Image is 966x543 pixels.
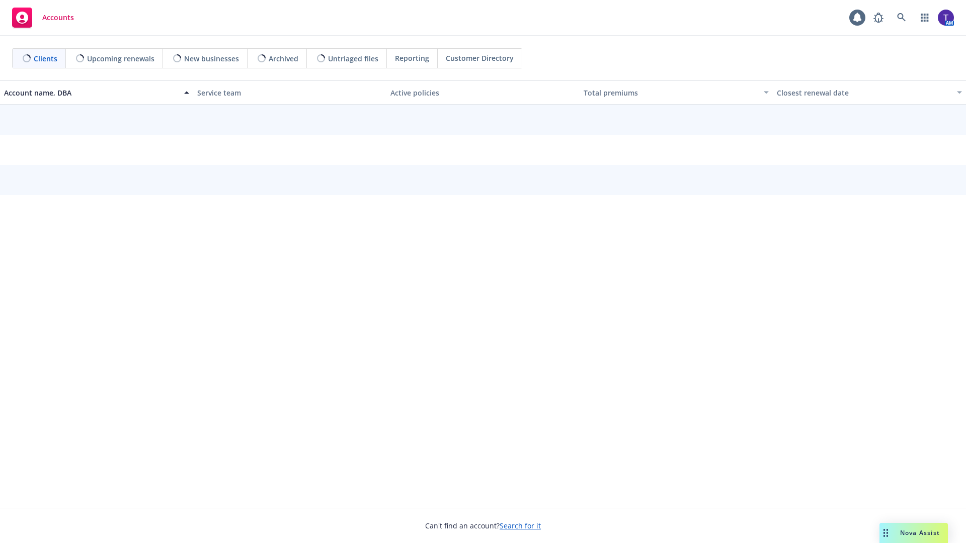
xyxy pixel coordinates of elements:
[446,53,514,63] span: Customer Directory
[87,53,154,64] span: Upcoming renewals
[42,14,74,22] span: Accounts
[390,87,576,98] div: Active policies
[938,10,954,26] img: photo
[580,80,773,105] button: Total premiums
[773,80,966,105] button: Closest renewal date
[892,8,912,28] a: Search
[915,8,935,28] a: Switch app
[879,523,948,543] button: Nova Assist
[868,8,889,28] a: Report a Bug
[4,87,178,98] div: Account name, DBA
[900,528,940,537] span: Nova Assist
[386,80,580,105] button: Active policies
[184,53,239,64] span: New businesses
[425,520,541,531] span: Can't find an account?
[584,87,758,98] div: Total premiums
[500,521,541,530] a: Search for it
[328,53,378,64] span: Untriaged files
[777,87,951,98] div: Closest renewal date
[193,80,386,105] button: Service team
[34,53,57,64] span: Clients
[395,53,429,63] span: Reporting
[197,87,382,98] div: Service team
[879,523,892,543] div: Drag to move
[8,4,78,32] a: Accounts
[269,53,298,64] span: Archived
